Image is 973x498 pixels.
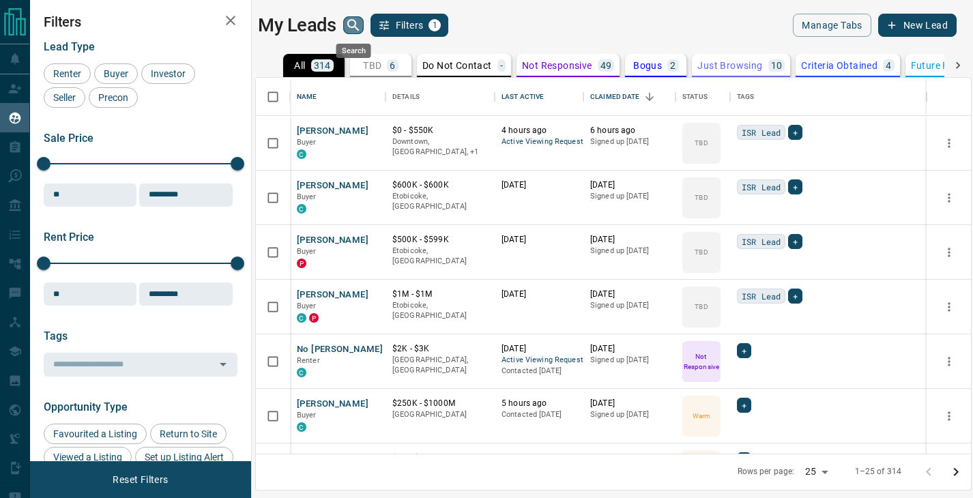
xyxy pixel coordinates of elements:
[742,235,781,248] span: ISR Lead
[939,351,959,372] button: more
[93,92,133,103] span: Precon
[44,329,68,342] span: Tags
[297,452,368,465] button: [PERSON_NAME]
[500,61,503,70] p: -
[150,424,227,444] div: Return to Site
[590,300,669,311] p: Signed up [DATE]
[297,192,317,201] span: Buyer
[684,351,719,372] p: Not Responsive
[590,246,669,257] p: Signed up [DATE]
[48,68,86,79] span: Renter
[695,192,708,203] p: TBD
[392,289,488,300] p: $1M - $1M
[371,14,449,37] button: Filters1
[502,409,577,420] p: Contacted [DATE]
[390,61,395,70] p: 6
[742,289,781,303] span: ISR Lead
[297,356,320,365] span: Renter
[297,138,317,147] span: Buyer
[742,126,781,139] span: ISR Lead
[290,78,386,116] div: Name
[502,398,577,409] p: 5 hours ago
[522,61,592,70] p: Not Responsive
[392,191,488,212] p: Etobicoke, [GEOGRAPHIC_DATA]
[44,447,132,467] div: Viewed a Listing
[502,125,577,136] p: 4 hours ago
[742,180,781,194] span: ISR Lead
[392,136,488,158] p: Toronto
[771,61,783,70] p: 10
[140,452,229,463] span: Set up Listing Alert
[44,87,85,108] div: Seller
[392,409,488,420] p: [GEOGRAPHIC_DATA]
[297,289,368,302] button: [PERSON_NAME]
[392,343,488,355] p: $2K - $3K
[297,422,306,432] div: condos.ca
[297,343,383,356] button: No [PERSON_NAME]
[640,87,659,106] button: Sort
[430,20,439,30] span: 1
[502,343,577,355] p: [DATE]
[502,179,577,191] p: [DATE]
[336,44,371,58] div: Search
[737,398,751,413] div: +
[590,125,669,136] p: 6 hours ago
[502,289,577,300] p: [DATE]
[214,355,233,374] button: Open
[695,247,708,257] p: TBD
[297,125,368,138] button: [PERSON_NAME]
[676,78,730,116] div: Status
[793,289,798,303] span: +
[297,411,317,420] span: Buyer
[297,234,368,247] button: [PERSON_NAME]
[590,289,669,300] p: [DATE]
[583,78,676,116] div: Claimed Date
[297,204,306,214] div: condos.ca
[590,409,669,420] p: Signed up [DATE]
[44,63,91,84] div: Renter
[155,428,222,439] span: Return to Site
[89,87,138,108] div: Precon
[939,242,959,263] button: more
[939,188,959,208] button: more
[590,78,640,116] div: Claimed Date
[392,246,488,267] p: Etobicoke, [GEOGRAPHIC_DATA]
[99,68,133,79] span: Buyer
[738,466,795,478] p: Rows per page:
[297,398,368,411] button: [PERSON_NAME]
[392,234,488,246] p: $500K - $599K
[600,61,612,70] p: 49
[682,78,708,116] div: Status
[495,78,583,116] div: Last Active
[788,234,802,249] div: +
[392,398,488,409] p: $250K - $1000M
[309,313,319,323] div: property.ca
[386,78,495,116] div: Details
[502,452,577,464] p: [DATE]
[590,452,669,464] p: [DATE]
[141,63,195,84] div: Investor
[793,180,798,194] span: +
[793,14,871,37] button: Manage Tabs
[502,366,577,377] p: Contacted [DATE]
[590,234,669,246] p: [DATE]
[297,368,306,377] div: condos.ca
[146,68,190,79] span: Investor
[590,398,669,409] p: [DATE]
[297,302,317,310] span: Buyer
[693,411,710,421] p: Warm
[44,14,237,30] h2: Filters
[258,14,336,36] h1: My Leads
[590,179,669,191] p: [DATE]
[793,126,798,139] span: +
[788,125,802,140] div: +
[742,453,746,467] span: +
[695,138,708,148] p: TBD
[392,179,488,191] p: $600K - $600K
[878,14,957,37] button: New Lead
[392,125,488,136] p: $0 - $550K
[422,61,492,70] p: Do Not Contact
[801,61,877,70] p: Criteria Obtained
[48,452,127,463] span: Viewed a Listing
[135,447,233,467] div: Set up Listing Alert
